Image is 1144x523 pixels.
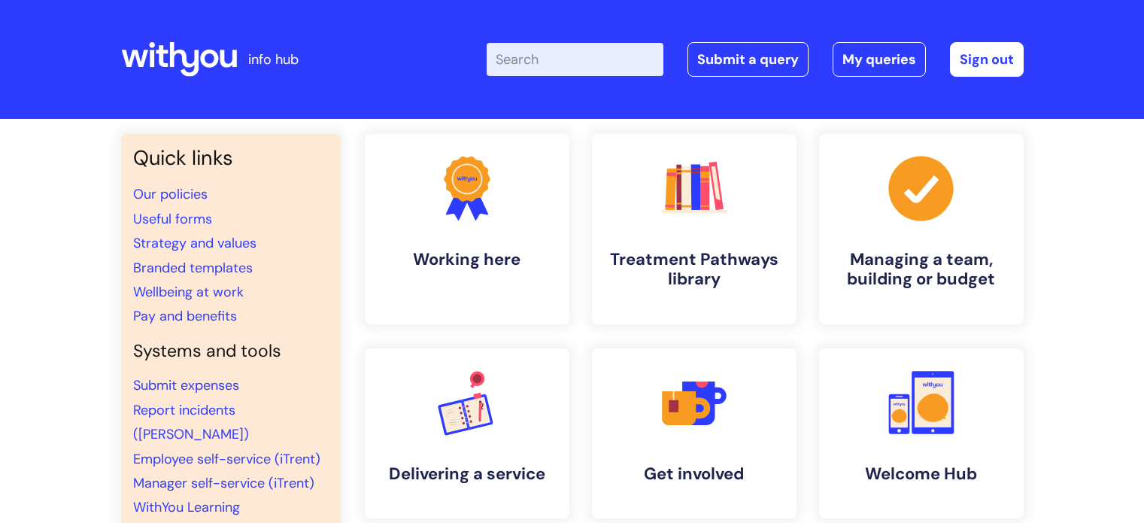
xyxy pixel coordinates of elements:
a: Wellbeing at work [133,283,244,301]
h4: Working here [377,250,557,269]
a: Manager self-service (iTrent) [133,474,314,492]
a: WithYou Learning [133,498,240,516]
a: Sign out [950,42,1024,77]
a: Delivering a service [365,348,569,518]
a: Our policies [133,185,208,203]
h4: Welcome Hub [831,464,1012,484]
a: Branded templates [133,259,253,277]
a: Employee self-service (iTrent) [133,450,320,468]
h3: Quick links [133,146,329,170]
a: Get involved [592,348,797,518]
h4: Delivering a service [377,464,557,484]
div: | - [487,42,1024,77]
input: Search [487,43,663,76]
a: Submit expenses [133,376,239,394]
a: Report incidents ([PERSON_NAME]) [133,401,249,443]
h4: Treatment Pathways library [604,250,784,290]
a: Pay and benefits [133,307,237,325]
a: Welcome Hub [819,348,1024,518]
a: My queries [833,42,926,77]
p: info hub [248,47,299,71]
a: Treatment Pathways library [592,134,797,324]
h4: Managing a team, building or budget [831,250,1012,290]
a: Strategy and values [133,234,256,252]
h4: Systems and tools [133,341,329,362]
a: Managing a team, building or budget [819,134,1024,324]
a: Useful forms [133,210,212,228]
a: Submit a query [687,42,809,77]
h4: Get involved [604,464,784,484]
a: Working here [365,134,569,324]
